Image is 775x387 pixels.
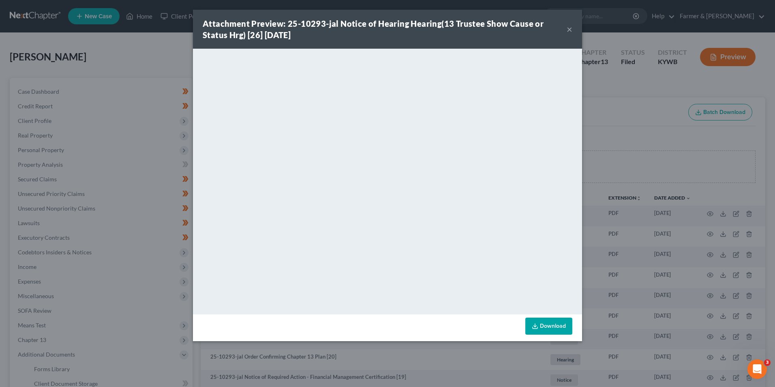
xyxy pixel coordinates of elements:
iframe: <object ng-attr-data='[URL][DOMAIN_NAME]' type='application/pdf' width='100%' height='650px'></ob... [193,49,582,312]
strong: Attachment Preview: 25-10293-jal Notice of Hearing Hearing(13 Trustee Show Cause or Status Hrg) [... [203,19,544,40]
iframe: Intercom live chat [747,359,767,379]
span: 3 [764,359,771,366]
a: Download [525,318,572,335]
button: × [567,24,572,34]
